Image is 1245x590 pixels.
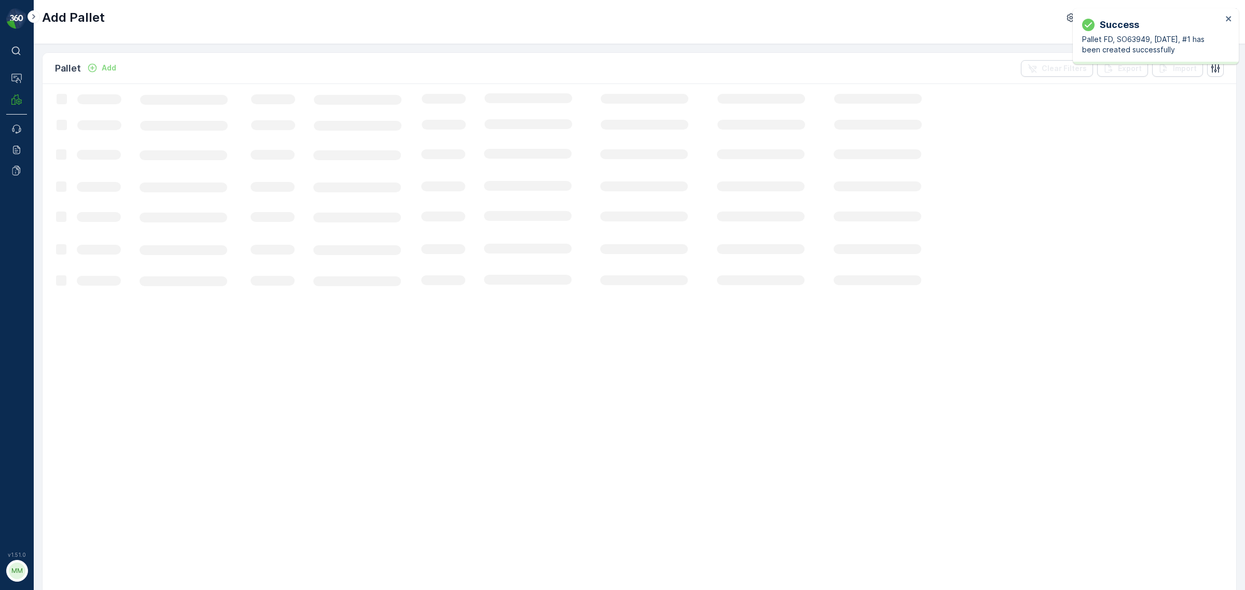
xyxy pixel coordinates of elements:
p: Add [102,63,116,73]
p: Export [1118,63,1142,74]
p: Clear Filters [1042,63,1087,74]
p: Pallet FD, SO63949, [DATE], #1 has been created successfully [1082,34,1222,55]
button: Export [1097,60,1148,77]
button: Import [1152,60,1203,77]
span: v 1.51.0 [6,552,27,558]
button: Clear Filters [1021,60,1093,77]
p: Add Pallet [42,9,105,26]
p: Import [1173,63,1197,74]
p: Pallet [55,61,81,76]
img: logo [6,8,27,29]
button: MM [6,560,27,582]
button: close [1225,15,1233,24]
button: Add [83,62,120,74]
p: Success [1100,18,1139,32]
div: MM [9,563,25,579]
